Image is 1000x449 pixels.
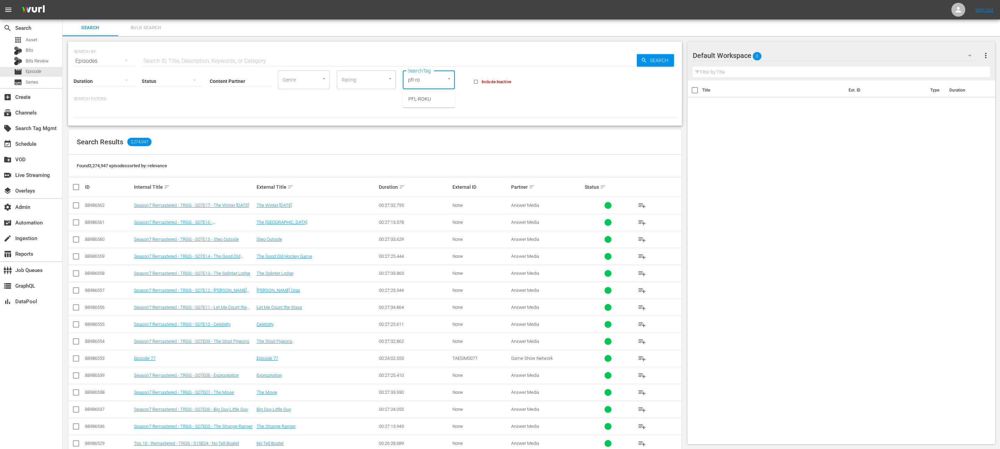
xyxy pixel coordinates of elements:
[85,203,132,208] div: 88986562
[257,373,282,378] a: Expropriation
[134,271,250,276] a: Season7 Remastered - TRGS - S07E13 - The Splinter Lodge
[634,367,650,384] button: playlist_add
[3,234,12,243] span: Ingestion
[134,339,249,344] a: Season7 Remastered - TRGS - S07E09 - The Stool Pigeons
[638,439,646,448] span: playlist_add
[257,441,284,446] a: No Tell Boatel
[379,390,450,395] div: 00:27:33.930
[26,36,37,43] span: Asset
[511,203,539,208] span: Answer Media
[634,350,650,367] button: playlist_add
[638,235,646,244] span: playlist_add
[134,356,156,361] a: Episode 77
[3,24,12,32] span: Search
[511,305,539,310] span: Answer Media
[287,184,294,190] span: sort
[85,441,132,446] div: 88986529
[638,354,646,363] span: playlist_add
[26,58,49,65] span: Bits Review
[399,184,405,190] span: sort
[634,333,650,350] button: playlist_add
[638,371,646,380] span: playlist_add
[85,254,132,259] div: 88986559
[134,424,252,429] a: Season7 Remastered - TRGS - S07E05 - The Strange Ranger
[452,203,509,208] div: None
[379,271,450,276] div: 00:27:33.863
[3,266,12,274] span: Job Queues
[634,197,650,214] button: playlist_add
[387,75,393,82] button: Open
[257,183,377,191] div: External Title
[14,36,22,44] span: Asset
[638,337,646,346] span: playlist_add
[634,231,650,248] button: playlist_add
[257,339,292,344] a: The Stool Pigeons
[257,356,278,361] a: Episode 77
[511,322,539,327] span: Answer Media
[452,424,509,429] div: None
[77,138,123,146] span: Search Results
[511,254,539,259] span: Answer Media
[379,220,450,225] div: 00:27:13.578
[85,220,132,225] div: 88986561
[3,282,12,290] span: GraphQL
[77,163,167,168] span: Found 3,274,947 episodes sorted by: relevance
[379,237,450,242] div: 00:27:33.629
[511,220,539,225] span: Answer Media
[634,265,650,282] button: playlist_add
[85,237,132,242] div: 88986560
[379,288,450,293] div: 00:27:25.344
[134,407,248,412] a: Season7 Remastered - TRGS - S07E06 - Big Guy Little Guy
[134,322,231,327] a: Season7 Remastered - TRGS - S07E10 - Celebrity
[85,356,132,361] div: 88986553
[74,51,135,71] div: Episodes
[85,424,132,429] div: 88986536
[529,184,535,190] span: sort
[127,138,152,146] span: 3,274,947
[257,288,300,293] a: [PERSON_NAME] Gras
[134,220,215,230] a: Season7 Remastered - TRGS - S07E16 - [GEOGRAPHIC_DATA]
[511,271,539,276] span: Answer Media
[511,424,539,429] span: Answer Media
[452,184,509,190] div: External ID
[14,57,22,65] div: Bits Review
[585,183,632,191] div: Status
[452,356,477,361] span: TAESIM0077
[3,140,12,148] span: Schedule
[982,47,990,64] button: more_vert
[3,155,12,164] span: VOD
[982,51,990,60] span: more_vert
[134,183,255,191] div: Internal Title
[600,184,606,190] span: sort
[638,201,646,210] span: playlist_add
[85,322,132,327] div: 88986555
[379,254,450,259] div: 00:27:25.444
[122,24,169,32] span: Bulk Search
[452,407,509,412] div: None
[3,124,12,133] span: Search Tag Mgmt
[257,203,292,208] a: The Winter [DATE]
[634,401,650,418] button: playlist_add
[638,320,646,329] span: playlist_add
[638,388,646,397] span: playlist_add
[511,356,553,361] span: Game Show Network
[634,299,650,316] button: playlist_add
[379,407,450,412] div: 00:27:24.055
[3,203,12,211] span: Admin
[379,183,450,191] div: Duration
[134,305,250,315] a: Season7 Remastered - TRGS - S07E11 - Let Me Count the Ways
[638,218,646,227] span: playlist_add
[452,373,509,378] div: None
[14,46,22,55] div: Bits
[511,373,539,378] span: Answer Media
[452,271,509,276] div: None
[446,75,452,82] button: Close
[511,288,539,293] span: Answer Media
[4,6,12,14] span: menu
[452,288,509,293] div: None
[511,407,539,412] span: Answer Media
[634,248,650,265] button: playlist_add
[257,390,277,395] a: The Movie
[926,81,945,100] th: Type
[511,390,539,395] span: Answer Media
